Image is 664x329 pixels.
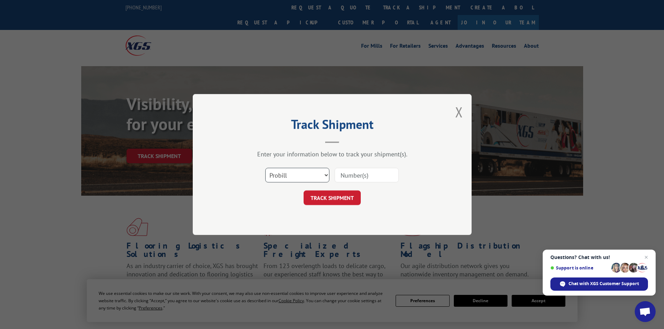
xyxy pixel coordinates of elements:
[550,265,609,271] span: Support is online
[228,119,437,133] h2: Track Shipment
[635,301,656,322] a: Open chat
[304,190,361,205] button: TRACK SHIPMENT
[228,150,437,158] div: Enter your information below to track your shipment(s).
[568,281,639,287] span: Chat with XGS Customer Support
[550,277,648,291] span: Chat with XGS Customer Support
[335,168,399,182] input: Number(s)
[455,103,463,121] button: Close modal
[550,254,648,260] span: Questions? Chat with us!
